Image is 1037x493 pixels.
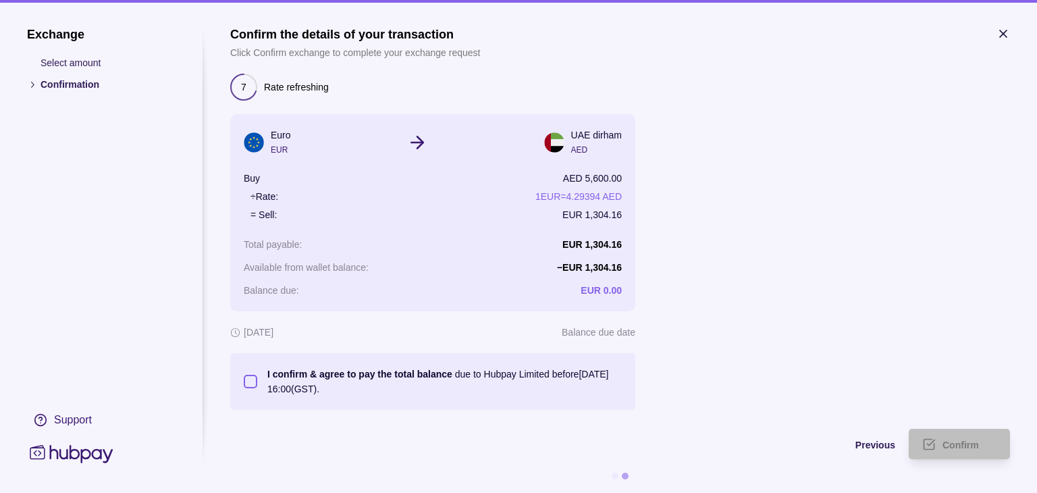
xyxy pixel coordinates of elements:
div: Support [54,413,92,427]
p: due to Hubpay Limited before [DATE] 16:00 (GST). [267,367,622,396]
p: EUR [271,142,291,157]
p: AED 5,600.00 [563,171,622,186]
img: eu [244,132,264,153]
button: Confirm [909,429,1010,459]
p: EUR 0.00 [581,285,622,296]
h1: Exchange [27,27,176,42]
span: Confirm [942,440,979,450]
p: AED [571,142,622,157]
p: I confirm & agree to pay the total balance [267,369,452,380]
p: Balance due : [244,285,299,296]
p: Confirmation [41,77,176,92]
p: Available from wallet balance : [244,262,369,273]
p: − EUR 1,304.16 [557,262,622,273]
p: Euro [271,128,291,142]
p: [DATE] [244,325,273,340]
p: EUR 1,304.16 [562,207,622,222]
p: Rate refreshing [264,80,329,95]
a: Support [27,406,176,434]
p: Click Confirm exchange to complete your exchange request [230,45,480,60]
p: EUR 1,304.16 [562,239,622,250]
p: Select amount [41,55,176,70]
p: ÷ Rate: [250,189,278,204]
p: 1 EUR = 4.29394 AED [535,189,622,204]
p: Buy [244,171,260,186]
h1: Confirm the details of your transaction [230,27,480,42]
button: Previous [230,429,895,459]
p: Total payable : [244,239,302,250]
p: 7 [241,80,246,95]
span: Previous [855,440,895,450]
p: = Sell: [250,207,277,222]
p: Balance due date [562,325,635,340]
p: UAE dirham [571,128,622,142]
img: ae [544,132,564,153]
